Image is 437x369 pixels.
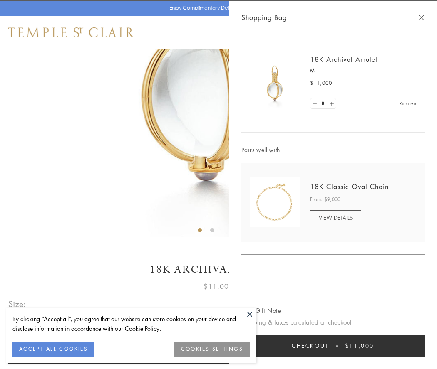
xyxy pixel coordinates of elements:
[292,341,329,350] span: Checkout
[345,341,374,350] span: $11,000
[310,98,319,109] a: Set quantity to 0
[241,305,281,316] button: Add Gift Note
[418,15,425,21] button: Close Shopping Bag
[310,210,361,224] a: VIEW DETAILS
[250,58,300,108] img: 18K Archival Amulet
[241,317,425,327] p: Shipping & taxes calculated at checkout
[310,195,340,204] span: From: $9,000
[319,214,353,221] span: VIEW DETAILS
[12,342,94,357] button: ACCEPT ALL COOKIES
[250,177,300,227] img: N88865-OV18
[310,66,416,75] p: M
[8,262,429,277] h1: 18K Archival Amulet
[169,4,264,12] p: Enjoy Complimentary Delivery & Returns
[241,145,425,155] span: Pairs well with
[241,12,287,23] span: Shopping Bag
[12,314,250,333] div: By clicking “Accept all”, you agree that our website can store cookies on your device and disclos...
[241,335,425,357] button: Checkout $11,000
[400,99,416,108] a: Remove
[310,55,377,64] a: 18K Archival Amulet
[310,79,332,87] span: $11,000
[310,182,389,191] a: 18K Classic Oval Chain
[174,342,250,357] button: COOKIES SETTINGS
[8,27,134,37] img: Temple St. Clair
[327,98,335,109] a: Set quantity to 2
[8,297,27,311] span: Size:
[204,281,233,292] span: $11,000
